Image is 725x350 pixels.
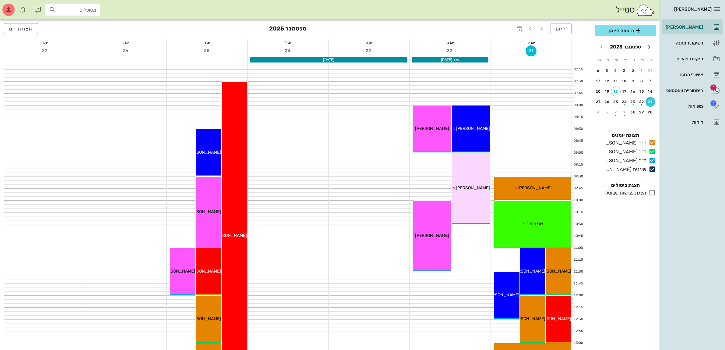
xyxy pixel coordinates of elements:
span: תג [18,5,22,9]
div: 8 [637,79,647,83]
div: 12:30 [572,317,584,322]
div: 4 [593,110,603,114]
span: היום [556,26,566,32]
div: 6 [593,69,603,73]
span: [PERSON_NAME] [187,316,221,321]
span: תג [710,84,716,91]
th: ב׳ [639,55,646,65]
button: 10 [620,76,629,86]
button: 18 [611,87,621,96]
button: 29 [637,107,647,117]
h4: הצגת ביטולים [595,182,656,189]
button: 22 [637,97,647,107]
button: 3 [620,66,629,76]
span: 23 [364,48,375,53]
button: 26 [120,45,131,56]
a: אישורי הגעה [662,67,723,82]
div: 3 [620,69,629,73]
div: 24 [620,100,629,104]
span: 24 [283,48,294,53]
div: 7 [646,79,655,83]
div: 08:15 [572,115,584,120]
th: ש׳ [595,55,603,65]
th: ד׳ [621,55,629,65]
span: 25 [201,48,212,53]
div: 23 [628,100,638,104]
div: 07:30 [572,79,584,84]
div: 10:45 [572,234,584,239]
div: 17 [620,89,629,94]
div: 16 [628,89,638,94]
div: 15 [637,89,647,94]
button: 24 [283,45,294,56]
span: [PERSON_NAME] [518,185,552,191]
div: 31 [646,69,655,73]
a: תיקים רפואיים [662,52,723,66]
div: הצגת פגישות שבוטלו [602,189,646,197]
span: 26 [120,48,131,53]
a: תגהיסטוריית וואטסאפ [662,83,723,98]
span: [PERSON_NAME] [674,6,712,12]
div: 26 [602,100,612,104]
div: 29 [637,110,647,114]
div: יום ד׳ [248,39,328,45]
span: ערב [DATE] [441,58,459,62]
span: [PERSON_NAME] [187,269,221,274]
div: יום ב׳ [410,39,490,45]
th: א׳ [647,55,655,65]
div: 22 [637,100,647,104]
button: היום [551,23,572,34]
button: 23 [628,97,638,107]
span: [PERSON_NAME] [456,126,490,131]
span: שני מחלב [526,221,543,226]
div: 07:15 [572,67,584,72]
div: 5 [602,69,612,73]
button: 26 [602,97,612,107]
span: [PERSON_NAME] [415,233,449,238]
button: 19 [602,87,612,96]
div: 3 [602,110,612,114]
button: 31 [646,66,655,76]
span: [PERSON_NAME] [456,185,490,191]
div: 12:45 [572,329,584,334]
button: 1 [620,107,629,117]
div: ד״ר [PERSON_NAME] [603,148,646,155]
th: ה׳ [613,55,621,65]
div: 11:30 [572,269,584,274]
span: תצוגת יום [9,26,33,32]
div: 4 [611,69,621,73]
button: 25 [201,45,212,56]
div: 08:00 [572,103,584,108]
button: 11 [611,76,621,86]
div: 2 [628,69,638,73]
button: חודש שעבר [644,41,655,52]
div: 30 [628,110,638,114]
div: 14 [646,89,655,94]
span: [PERSON_NAME] [537,316,571,321]
button: 24 [620,97,629,107]
button: 30 [628,107,638,117]
div: 20 [593,89,603,94]
div: 11:00 [572,245,584,251]
button: 2 [611,107,621,117]
div: משימות [664,104,703,109]
div: 19 [602,89,612,94]
button: 22 [445,45,456,56]
button: 27 [39,45,50,56]
button: 17 [620,87,629,96]
div: 1 [637,69,647,73]
div: שבת [4,39,85,45]
div: 08:45 [572,138,584,144]
button: תצוגת יום [4,23,38,34]
button: 25 [611,97,621,107]
div: ד״ר [PERSON_NAME] [603,157,646,164]
button: 20 [593,87,603,96]
div: 09:00 [572,150,584,155]
span: [PERSON_NAME] יקר [478,292,519,298]
div: 28 [646,110,655,114]
a: דוחות [662,115,723,130]
div: 12:00 [572,293,584,298]
a: [PERSON_NAME] [662,20,723,34]
button: 1 [637,66,647,76]
span: [DATE] [323,58,334,62]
